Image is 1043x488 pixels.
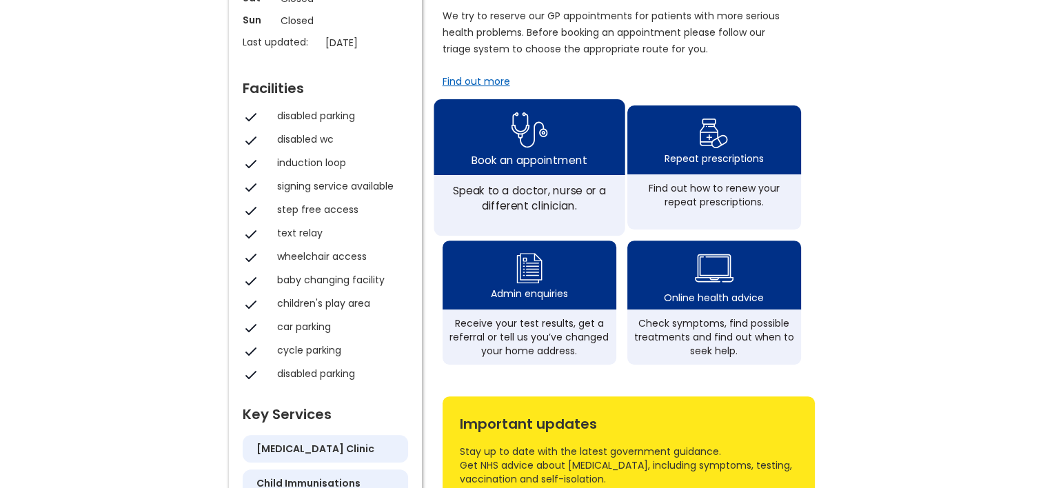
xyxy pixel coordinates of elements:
p: Sun [243,13,274,27]
div: Facilities [243,74,408,95]
h5: [MEDICAL_DATA] clinic [256,442,374,456]
img: health advice icon [695,245,733,291]
a: admin enquiry iconAdmin enquiriesReceive your test results, get a referral or tell us you’ve chan... [443,241,616,365]
img: book appointment icon [511,108,547,152]
p: Last updated: [243,35,318,49]
div: text relay [277,226,401,240]
div: Important updates [460,410,798,431]
div: Repeat prescriptions [665,152,764,165]
div: Find out how to renew your repeat prescriptions. [634,181,794,209]
img: repeat prescription icon [699,115,729,152]
a: health advice iconOnline health adviceCheck symptoms, find possible treatments and find out when ... [627,241,801,365]
div: Book an appointment [472,152,587,167]
p: [DATE] [325,35,415,50]
div: induction loop [277,156,401,170]
a: book appointment icon Book an appointmentSpeak to a doctor, nurse or a different clinician. [434,99,625,236]
div: cycle parking [277,343,401,357]
div: children's play area [277,296,401,310]
img: admin enquiry icon [514,250,545,287]
div: disabled parking [277,367,401,380]
div: car parking [277,320,401,334]
div: Key Services [243,400,408,421]
a: Find out more [443,74,510,88]
div: baby changing facility [277,273,401,287]
div: Check symptoms, find possible treatments and find out when to seek help. [634,316,794,358]
p: Closed [281,13,370,28]
div: disabled wc [277,132,401,146]
div: Speak to a doctor, nurse or a different clinician. [441,183,617,213]
div: step free access [277,203,401,216]
div: Stay up to date with the latest government guidance. Get NHS advice about [MEDICAL_DATA], includi... [460,445,798,486]
div: Receive your test results, get a referral or tell us you’ve changed your home address. [449,316,609,358]
div: signing service available [277,179,401,193]
div: Online health advice [664,291,764,305]
p: We try to reserve our GP appointments for patients with more serious health problems. Before book... [443,8,780,57]
a: repeat prescription iconRepeat prescriptionsFind out how to renew your repeat prescriptions. [627,105,801,230]
div: wheelchair access [277,250,401,263]
div: Admin enquiries [491,287,568,301]
div: disabled parking [277,109,401,123]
